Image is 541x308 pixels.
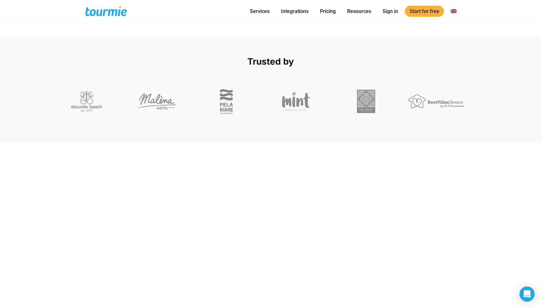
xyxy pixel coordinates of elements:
[245,7,274,15] a: Services
[446,7,461,15] a: Switch to
[276,7,313,15] a: Integrations
[519,286,535,302] div: Open Intercom Messenger
[247,56,294,67] span: Trusted by
[342,7,376,15] a: Resources
[405,6,444,17] a: Start for free
[315,7,341,15] a: Pricing
[378,7,403,15] a: Sign in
